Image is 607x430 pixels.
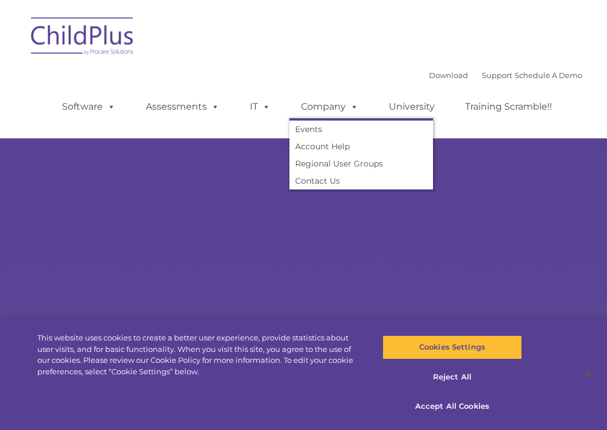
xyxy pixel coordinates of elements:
[482,71,512,80] a: Support
[382,365,522,389] button: Reject All
[289,95,370,118] a: Company
[377,95,446,118] a: University
[289,138,433,155] a: Account Help
[37,332,364,377] div: This website uses cookies to create a better user experience, provide statistics about user visit...
[515,71,582,80] a: Schedule A Demo
[289,172,433,189] a: Contact Us
[134,95,231,118] a: Assessments
[382,394,522,419] button: Accept All Cookies
[382,335,522,359] button: Cookies Settings
[238,95,282,118] a: IT
[429,71,468,80] a: Download
[25,9,140,67] img: ChildPlus by Procare Solutions
[51,95,127,118] a: Software
[289,155,433,172] a: Regional User Groups
[289,121,433,138] a: Events
[576,362,601,387] button: Close
[454,95,563,118] a: Training Scramble!!
[429,71,582,80] font: |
